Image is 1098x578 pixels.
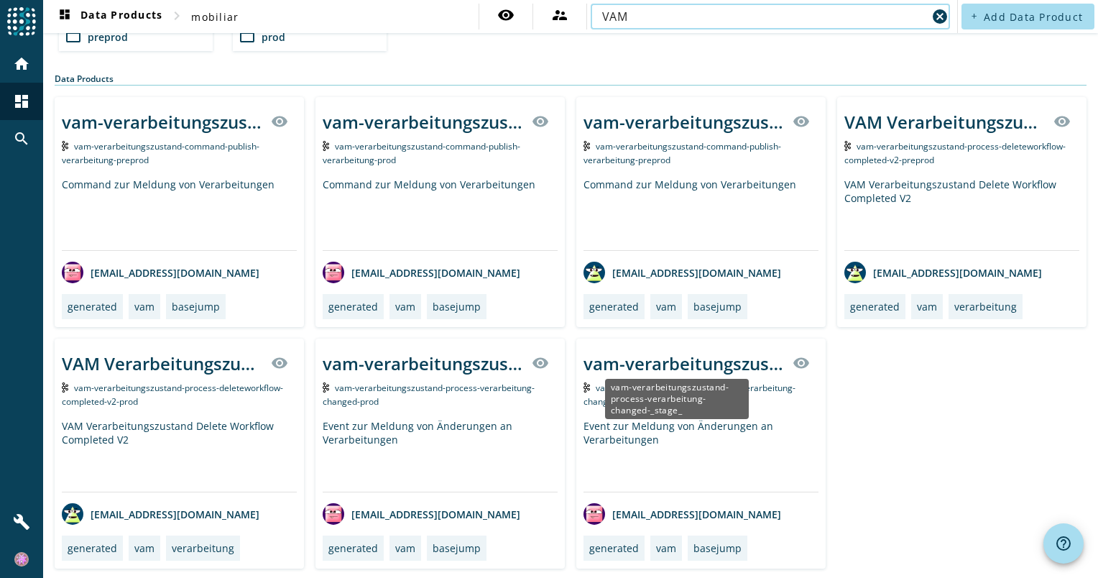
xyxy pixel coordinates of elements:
[134,541,154,555] div: vam
[55,73,1087,86] div: Data Products
[589,300,639,313] div: generated
[583,141,590,151] img: Kafka Topic: vam-verarbeitungszustand-command-publish-verarbeitung-preprod
[844,262,866,283] img: avatar
[656,300,676,313] div: vam
[62,178,297,250] div: Command zur Meldung von Verarbeitungen
[1053,113,1071,130] mat-icon: visibility
[13,130,30,147] mat-icon: search
[271,354,288,372] mat-icon: visibility
[323,262,344,283] img: avatar
[62,141,68,151] img: Kafka Topic: vam-verarbeitungszustand-command-publish-verarbeitung-preprod
[532,113,549,130] mat-icon: visibility
[62,262,83,283] img: avatar
[13,55,30,73] mat-icon: home
[917,300,937,313] div: vam
[172,300,220,313] div: basejump
[583,419,818,492] div: Event zur Meldung von Änderungen an Verarbeitungen
[88,30,128,44] span: preprod
[793,113,810,130] mat-icon: visibility
[583,262,781,283] div: [EMAIL_ADDRESS][DOMAIN_NAME]
[583,352,784,375] div: vam-verarbeitungszustand-process-verarbeitung-changed-_stage_
[68,541,117,555] div: generated
[168,7,185,24] mat-icon: chevron_right
[7,7,36,36] img: spoud-logo.svg
[62,140,259,166] span: Kafka Topic: vam-verarbeitungszustand-command-publish-verarbeitung-preprod
[65,28,82,45] mat-icon: folder_open
[323,262,520,283] div: [EMAIL_ADDRESS][DOMAIN_NAME]
[1055,535,1072,552] mat-icon: help_outline
[844,140,1066,166] span: Kafka Topic: vam-verarbeitungszustand-process-deleteworkflow-completed-v2-preprod
[954,300,1017,313] div: verarbeitung
[62,382,68,393] img: Kafka Topic: vam-verarbeitungszustand-process-deleteworkflow-completed-v2-prod
[328,300,378,313] div: generated
[583,503,781,525] div: [EMAIL_ADDRESS][DOMAIN_NAME]
[551,6,568,24] mat-icon: supervisor_account
[583,262,605,283] img: avatar
[172,541,234,555] div: verarbeitung
[323,140,520,166] span: Kafka Topic: vam-verarbeitungszustand-command-publish-verarbeitung-prod
[262,30,285,44] span: prod
[50,4,168,29] button: Data Products
[191,10,239,24] span: mobiliar
[62,352,262,375] div: VAM Verarbeitungszustand Delete Workflow Completed V2
[323,503,520,525] div: [EMAIL_ADDRESS][DOMAIN_NAME]
[497,6,515,24] mat-icon: visibility
[583,110,784,134] div: vam-verarbeitungszustand-command-publish-verarbeitung-_stage_
[328,541,378,555] div: generated
[970,12,978,20] mat-icon: add
[185,4,244,29] button: mobiliar
[56,8,162,25] span: Data Products
[323,110,523,134] div: vam-verarbeitungszustand-command-publish-verarbeitung-_stage_
[583,382,795,408] span: Kafka Topic: vam-verarbeitungszustand-process-verarbeitung-changed-preprod
[395,300,415,313] div: vam
[62,503,259,525] div: [EMAIL_ADDRESS][DOMAIN_NAME]
[323,382,329,393] img: Kafka Topic: vam-verarbeitungszustand-process-verarbeitung-changed-prod
[62,419,297,492] div: VAM Verarbeitungszustand Delete Workflow Completed V2
[656,541,676,555] div: vam
[844,141,851,151] img: Kafka Topic: vam-verarbeitungszustand-process-deleteworkflow-completed-v2-preprod
[532,354,549,372] mat-icon: visibility
[589,541,639,555] div: generated
[56,8,73,25] mat-icon: dashboard
[323,503,344,525] img: avatar
[583,140,781,166] span: Kafka Topic: vam-verarbeitungszustand-command-publish-verarbeitung-preprod
[239,28,256,45] mat-icon: folder_open
[62,382,283,408] span: Kafka Topic: vam-verarbeitungszustand-process-deleteworkflow-completed-v2-prod
[602,8,927,25] input: Search (% or * for wildcards)
[850,300,900,313] div: generated
[844,262,1042,283] div: [EMAIL_ADDRESS][DOMAIN_NAME]
[984,10,1083,24] span: Add Data Product
[62,503,83,525] img: avatar
[583,178,818,250] div: Command zur Meldung von Verarbeitungen
[605,379,749,419] div: vam-verarbeitungszustand-process-verarbeitung-changed-_stage_
[844,110,1045,134] div: VAM Verarbeitungszustand Delete Workflow Completed V2
[931,8,949,25] mat-icon: cancel
[14,552,29,566] img: 264ed1e3ddf184ed3b035e79b2fdbf48
[13,513,30,531] mat-icon: build
[844,178,1079,250] div: VAM Verarbeitungszustand Delete Workflow Completed V2
[271,113,288,130] mat-icon: visibility
[961,4,1094,29] button: Add Data Product
[323,419,558,492] div: Event zur Meldung von Änderungen an Verarbeitungen
[433,300,481,313] div: basejump
[68,300,117,313] div: generated
[793,354,810,372] mat-icon: visibility
[323,382,535,408] span: Kafka Topic: vam-verarbeitungszustand-process-verarbeitung-changed-prod
[134,300,154,313] div: vam
[13,93,30,110] mat-icon: dashboard
[583,382,590,393] img: Kafka Topic: vam-verarbeitungszustand-process-verarbeitung-changed-preprod
[395,541,415,555] div: vam
[62,262,259,283] div: [EMAIL_ADDRESS][DOMAIN_NAME]
[693,300,742,313] div: basejump
[693,541,742,555] div: basejump
[62,110,262,134] div: vam-verarbeitungszustand-command-publish-verarbeitung-_stage_
[323,178,558,250] div: Command zur Meldung von Verarbeitungen
[583,503,605,525] img: avatar
[323,141,329,151] img: Kafka Topic: vam-verarbeitungszustand-command-publish-verarbeitung-prod
[930,6,950,27] button: Clear
[323,352,523,375] div: vam-verarbeitungszustand-process-verarbeitung-changed-_stage_
[433,541,481,555] div: basejump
